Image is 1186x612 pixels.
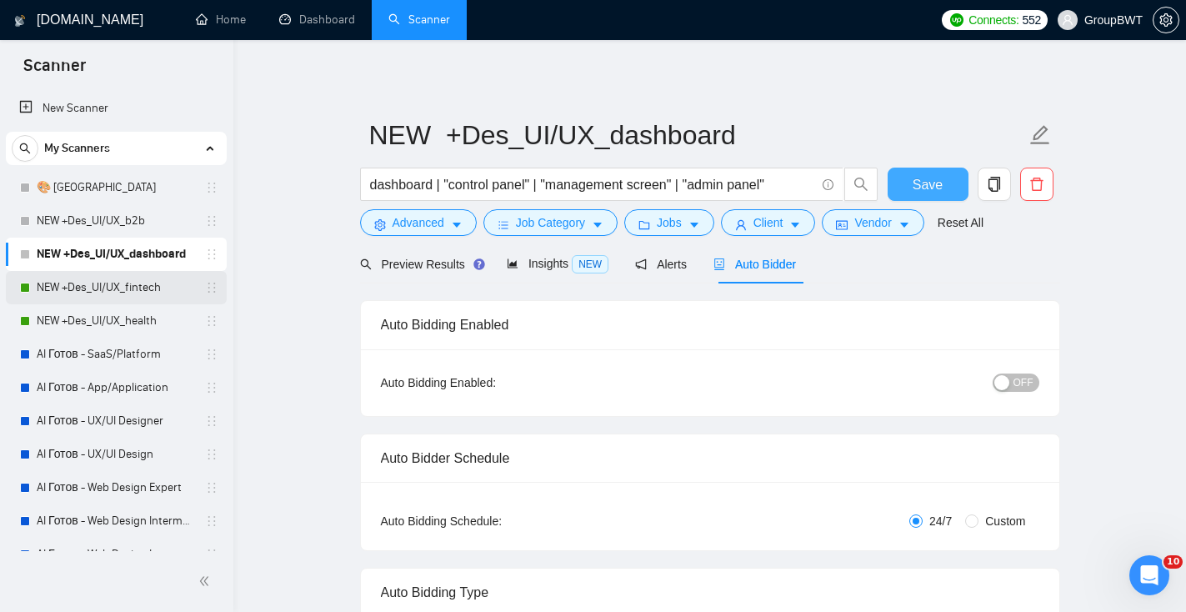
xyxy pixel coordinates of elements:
[913,174,943,195] span: Save
[898,218,910,231] span: caret-down
[393,213,444,232] span: Advanced
[592,218,603,231] span: caret-down
[635,258,647,270] span: notification
[205,248,218,261] span: holder
[789,218,801,231] span: caret-down
[753,213,783,232] span: Client
[507,257,608,270] span: Insights
[978,177,1010,192] span: copy
[37,371,195,404] a: AI Готов - App/Application
[657,213,682,232] span: Jobs
[1013,374,1033,392] span: OFF
[572,255,608,273] span: NEW
[381,374,600,392] div: Auto Bidding Enabled:
[44,132,110,165] span: My Scanners
[381,434,1039,482] div: Auto Bidder Schedule
[205,314,218,328] span: holder
[721,209,816,236] button: userClientcaret-down
[1023,11,1041,29] span: 552
[360,209,477,236] button: settingAdvancedcaret-down
[713,258,796,271] span: Auto Bidder
[10,53,99,88] span: Scanner
[205,481,218,494] span: holder
[498,218,509,231] span: bars
[1153,7,1179,33] button: setting
[1020,168,1053,201] button: delete
[205,348,218,361] span: holder
[37,204,195,238] a: NEW +Des_UI/UX_b2b
[19,92,213,125] a: New Scanner
[822,209,923,236] button: idcardVendorcaret-down
[360,258,372,270] span: search
[381,512,600,530] div: Auto Bidding Schedule:
[37,404,195,438] a: AI Готов - UX/UI Designer
[978,512,1032,530] span: Custom
[950,13,963,27] img: upwork-logo.png
[205,448,218,461] span: holder
[360,258,480,271] span: Preview Results
[688,218,700,231] span: caret-down
[823,179,833,190] span: info-circle
[369,114,1026,156] input: Scanner name...
[14,8,26,34] img: logo
[6,92,227,125] li: New Scanner
[1153,13,1179,27] a: setting
[888,168,968,201] button: Save
[968,11,1018,29] span: Connects:
[205,281,218,294] span: holder
[388,13,450,27] a: searchScanner
[205,548,218,561] span: holder
[483,209,618,236] button: barsJob Categorycaret-down
[37,504,195,538] a: AI Готов - Web Design Intermediate минус Developer
[279,13,355,27] a: dashboardDashboard
[37,171,195,204] a: 🎨 [GEOGRAPHIC_DATA]
[451,218,463,231] span: caret-down
[37,304,195,338] a: NEW +Des_UI/UX_health
[1021,177,1053,192] span: delete
[507,258,518,269] span: area-chart
[37,271,195,304] a: NEW +Des_UI/UX_fintech
[13,143,38,154] span: search
[472,257,487,272] div: Tooltip anchor
[37,338,195,371] a: AI Готов - SaaS/Platform
[381,301,1039,349] div: Auto Bidding Enabled
[836,218,848,231] span: idcard
[516,213,585,232] span: Job Category
[37,471,195,504] a: AI Готов - Web Design Expert
[638,218,650,231] span: folder
[713,258,725,270] span: robot
[196,13,246,27] a: homeHome
[374,218,386,231] span: setting
[1153,13,1178,27] span: setting
[37,538,195,571] a: AI Готов - Web Design Intermediate минус Development
[735,218,747,231] span: user
[37,238,195,271] a: NEW +Des_UI/UX_dashboard
[198,573,215,589] span: double-left
[1163,555,1183,569] span: 10
[845,177,877,192] span: search
[1029,124,1051,146] span: edit
[923,512,958,530] span: 24/7
[624,209,714,236] button: folderJobscaret-down
[978,168,1011,201] button: copy
[37,438,195,471] a: AI Готов - UX/UI Design
[854,213,891,232] span: Vendor
[205,181,218,194] span: holder
[370,174,815,195] input: Search Freelance Jobs...
[205,514,218,528] span: holder
[1129,555,1169,595] iframe: Intercom live chat
[205,414,218,428] span: holder
[1062,14,1073,26] span: user
[635,258,687,271] span: Alerts
[12,135,38,162] button: search
[205,214,218,228] span: holder
[205,381,218,394] span: holder
[938,213,983,232] a: Reset All
[844,168,878,201] button: search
